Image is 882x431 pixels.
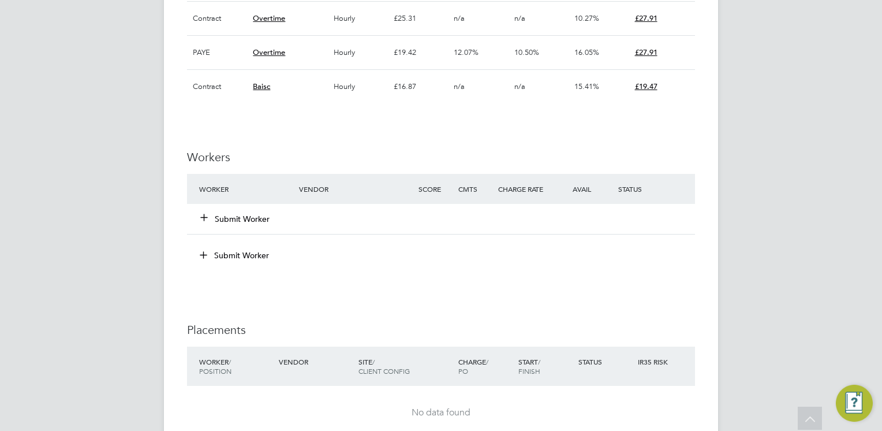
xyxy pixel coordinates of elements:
[574,47,599,57] span: 16.05%
[331,2,391,35] div: Hourly
[356,351,455,381] div: Site
[253,47,285,57] span: Overtime
[331,70,391,103] div: Hourly
[196,351,276,381] div: Worker
[187,322,695,337] h3: Placements
[276,351,356,372] div: Vendor
[454,81,465,91] span: n/a
[836,385,873,422] button: Engage Resource Center
[555,179,615,199] div: Avail
[187,150,695,165] h3: Workers
[518,357,540,376] span: / Finish
[253,13,285,23] span: Overtime
[190,2,250,35] div: Contract
[514,13,525,23] span: n/a
[575,351,636,372] div: Status
[574,13,599,23] span: 10.27%
[391,2,451,35] div: £25.31
[454,47,479,57] span: 12.07%
[514,81,525,91] span: n/a
[635,13,657,23] span: £27.91
[190,36,250,69] div: PAYE
[454,13,465,23] span: n/a
[455,351,515,381] div: Charge
[358,357,410,376] span: / Client Config
[391,70,451,103] div: £16.87
[458,357,488,376] span: / PO
[515,351,575,381] div: Start
[635,351,675,372] div: IR35 Risk
[296,179,416,199] div: Vendor
[574,81,599,91] span: 15.41%
[199,407,683,419] div: No data found
[196,179,296,199] div: Worker
[615,179,695,199] div: Status
[331,36,391,69] div: Hourly
[495,179,555,199] div: Charge Rate
[199,357,231,376] span: / Position
[514,47,539,57] span: 10.50%
[635,47,657,57] span: £27.91
[201,213,270,225] button: Submit Worker
[391,36,451,69] div: £19.42
[253,81,270,91] span: Baisc
[635,81,657,91] span: £19.47
[190,70,250,103] div: Contract
[455,179,495,199] div: Cmts
[416,179,455,199] div: Score
[192,246,278,265] button: Submit Worker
